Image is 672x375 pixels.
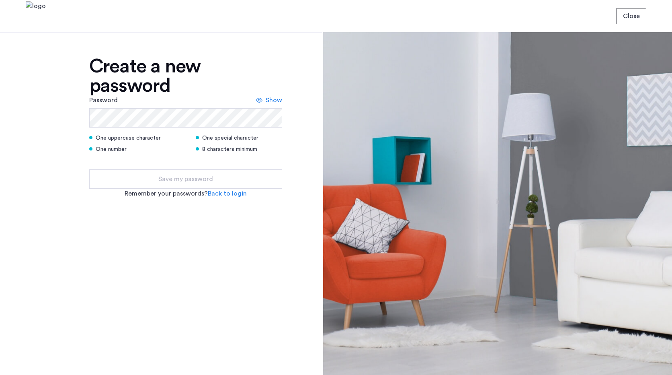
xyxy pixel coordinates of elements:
[89,169,282,189] button: button
[196,145,282,153] div: 8 characters minimum
[617,8,646,24] button: button
[208,189,247,198] a: Back to login
[89,145,186,153] div: One number
[266,95,282,105] span: Show
[196,134,282,142] div: One special character
[158,174,213,184] span: Save my password
[89,95,118,105] label: Password
[125,190,208,197] span: Remember your passwords?
[89,57,282,95] div: Create a new password
[26,1,46,31] img: logo
[623,11,640,21] span: Close
[89,134,186,142] div: One uppercase character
